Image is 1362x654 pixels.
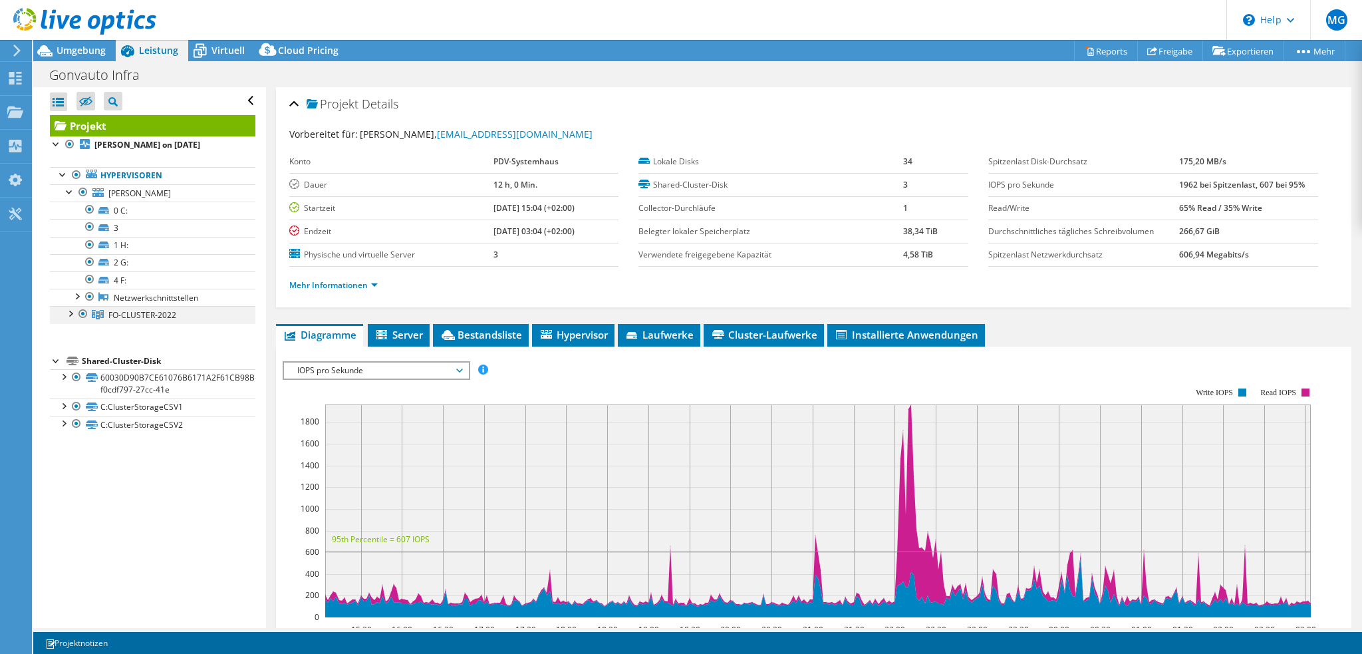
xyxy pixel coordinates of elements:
[36,635,117,651] a: Projektnotizen
[305,589,319,601] text: 200
[988,155,1179,168] label: Spitzenlast Disk-Durchsatz
[360,128,593,140] span: [PERSON_NAME],
[493,156,559,167] b: PDV-Systemhaus
[437,128,593,140] a: [EMAIL_ADDRESS][DOMAIN_NAME]
[638,155,902,168] label: Lokale Disks
[1260,388,1296,397] text: Read IOPS
[638,202,902,215] label: Collector-Durchläufe
[597,624,617,635] text: 18:30
[1196,388,1233,397] text: Write IOPS
[307,98,358,111] span: Projekt
[1089,624,1110,635] text: 00:30
[710,328,817,341] span: Cluster-Laufwerke
[50,254,255,271] a: 2 G:
[374,328,423,341] span: Server
[1295,624,1315,635] text: 03:00
[50,115,255,136] a: Projekt
[315,611,319,623] text: 0
[1284,41,1345,61] a: Mehr
[988,248,1179,261] label: Spitzenlast Netzwerkdurchsatz
[350,624,371,635] text: 15:30
[1243,14,1255,26] svg: \n
[493,226,575,237] b: [DATE] 03:04 (+02:00)
[638,248,902,261] label: Verwendete freigegebene Kapazität
[440,328,522,341] span: Bestandsliste
[332,534,430,545] text: 95th Percentile = 607 IOPS
[988,202,1179,215] label: Read/Write
[108,309,176,321] span: FO-CLUSTER-2022
[305,568,319,579] text: 400
[50,271,255,289] a: 4 F:
[289,225,493,238] label: Endzeit
[1137,41,1203,61] a: Freigabe
[301,416,319,427] text: 1800
[988,178,1179,192] label: IOPS pro Sekunde
[555,624,576,635] text: 18:00
[305,525,319,536] text: 800
[802,624,823,635] text: 21:00
[94,139,200,150] b: [PERSON_NAME] on [DATE]
[50,202,255,219] a: 0 C:
[988,225,1179,238] label: Durchschnittliches tägliches Schreibvolumen
[515,624,535,635] text: 17:30
[50,306,255,323] a: FO-CLUSTER-2022
[50,136,255,154] a: [PERSON_NAME] on [DATE]
[1172,624,1192,635] text: 01:30
[301,481,319,492] text: 1200
[301,438,319,449] text: 1600
[301,503,319,514] text: 1000
[1179,202,1262,214] b: 65% Read / 35% Write
[1202,41,1284,61] a: Exportieren
[903,249,933,260] b: 4,58 TiB
[1179,249,1249,260] b: 606,94 Megabits/s
[289,155,493,168] label: Konto
[50,369,255,399] a: 60030D90B7CE61076B6171A2F61CB98B-f0cdf797-27cc-41e
[289,248,493,261] label: Physische und virtuelle Server
[474,624,494,635] text: 17:00
[278,44,339,57] span: Cloud Pricing
[903,156,912,167] b: 34
[1048,624,1069,635] text: 00:00
[50,399,255,416] a: C:ClusterStorageCSV1
[638,624,658,635] text: 19:00
[679,624,700,635] text: 19:30
[638,225,902,238] label: Belegter lokaler Speicherplatz
[903,226,938,237] b: 38,34 TiB
[1179,179,1305,190] b: 1962 bei Spitzenlast, 607 bei 95%
[884,624,904,635] text: 22:00
[50,167,255,184] a: Hypervisoren
[638,178,902,192] label: Shared-Cluster-Disk
[843,624,864,635] text: 21:30
[1131,624,1151,635] text: 01:00
[57,44,106,57] span: Umgebung
[291,363,462,379] span: IOPS pro Sekunde
[493,249,498,260] b: 3
[305,546,319,558] text: 600
[82,353,255,369] div: Shared-Cluster-Disk
[289,202,493,215] label: Startzeit
[1179,156,1226,167] b: 175,20 MB/s
[966,624,987,635] text: 23:00
[50,219,255,236] a: 3
[1008,624,1028,635] text: 23:30
[362,96,398,112] span: Details
[289,178,493,192] label: Dauer
[1074,41,1138,61] a: Reports
[50,289,255,306] a: Netzwerkschnittstellen
[50,416,255,433] a: C:ClusterStorageCSV2
[624,328,694,341] span: Laufwerke
[1212,624,1233,635] text: 02:00
[539,328,608,341] span: Hypervisor
[289,279,378,291] a: Mehr Informationen
[720,624,740,635] text: 20:00
[834,328,978,341] span: Installierte Anwendungen
[50,237,255,254] a: 1 H:
[289,128,358,140] label: Vorbereitet für:
[493,179,537,190] b: 12 h, 0 Min.
[1179,226,1220,237] b: 266,67 GiB
[391,624,412,635] text: 16:00
[43,68,160,82] h1: Gonvauto Infra
[301,460,319,471] text: 1400
[1254,624,1274,635] text: 02:30
[903,179,908,190] b: 3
